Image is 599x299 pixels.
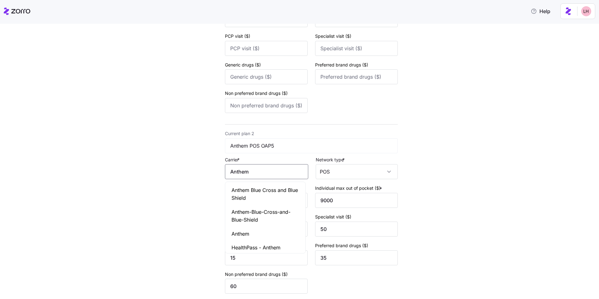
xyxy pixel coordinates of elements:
label: Preferred brand drugs ($) [315,242,368,249]
input: Preferred brand drugs ($) [315,250,398,265]
span: Anthem Blue Cross and Blue Shield [231,186,299,202]
label: Individual max out of pocket ($) [315,185,383,192]
label: Preferred brand drugs ($) [315,61,368,68]
input: Generic drugs ($) [225,250,308,265]
span: Anthem-Blue-Cross-and-Blue-Shield [231,208,299,224]
span: Help [531,7,550,15]
input: Non preferred brand drugs ($) [225,279,308,294]
input: Network type [316,164,398,179]
input: Generic drugs ($) [225,69,308,84]
input: Non preferred brand drugs ($) [225,98,308,113]
input: PCP visit ($) [225,41,308,56]
input: Carrier [225,164,308,179]
span: Anthem [231,230,249,238]
label: Carrier [225,156,241,163]
label: Non preferred brand drugs ($) [225,90,288,97]
input: Preferred brand drugs ($) [315,69,398,84]
button: Help [526,5,555,17]
label: PCP visit ($) [225,33,250,40]
label: Non preferred brand drugs ($) [225,271,288,278]
input: Specialist visit ($) [315,222,398,237]
img: 8ac9784bd0c5ae1e7e1202a2aac67deb [581,6,591,16]
input: Individual max out of pocket ($) [315,193,398,208]
label: Current plan 2 [225,130,254,137]
input: Specialist visit ($) [315,41,398,56]
label: Network type [316,156,346,163]
span: HealthPass - Anthem [231,244,280,252]
label: Specialist visit ($) [315,33,351,40]
label: Specialist visit ($) [315,213,351,220]
label: Generic drugs ($) [225,61,261,68]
